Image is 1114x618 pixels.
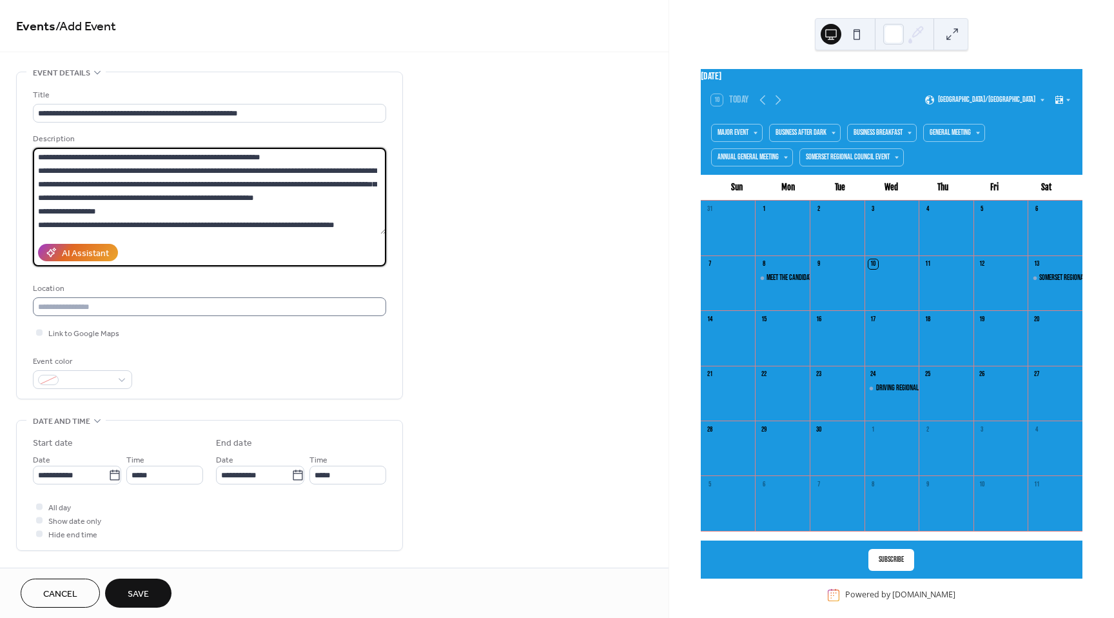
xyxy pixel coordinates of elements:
span: All day [48,501,71,515]
span: Date [33,454,50,467]
span: Time [126,454,144,467]
span: Date and time [33,415,90,428]
div: Sun [711,175,763,201]
div: Wed [866,175,917,201]
div: Location [33,282,384,295]
div: 30 [814,424,823,434]
div: 16 [814,314,823,324]
div: 7 [814,479,823,489]
div: 19 [977,314,987,324]
div: 6 [1031,204,1041,214]
span: [GEOGRAPHIC_DATA]/[GEOGRAPHIC_DATA] [938,96,1035,104]
div: 21 [705,370,714,379]
div: 10 [868,259,878,269]
div: Meet the Candidates - Somerset 2025 [755,273,810,284]
div: 17 [868,314,878,324]
div: 1 [868,424,878,434]
div: 15 [759,314,768,324]
div: Start date [33,437,73,450]
div: 2 [814,204,823,214]
div: Sat [1021,175,1072,201]
div: 14 [705,314,714,324]
div: 11 [923,259,932,269]
a: Events [16,14,55,39]
span: Cancel [43,588,77,601]
div: Somerset Regional Council Ball [1028,273,1082,284]
div: 27 [1031,370,1041,379]
div: [DATE] [701,69,1082,85]
div: Powered by [845,590,955,601]
div: Driving Regional Growth - Queensland Country Tourism and Business Chamber Qld [865,383,919,394]
span: Hide end time [48,528,97,542]
span: Show date only [48,515,101,528]
button: AI Assistant [38,244,118,261]
div: 29 [759,424,768,434]
div: 3 [868,204,878,214]
div: Tue [814,175,866,201]
div: 5 [977,204,987,214]
div: 23 [814,370,823,379]
span: Link to Google Maps [48,327,119,341]
div: 10 [977,479,987,489]
div: 26 [977,370,987,379]
div: Thu [917,175,969,201]
div: 11 [1031,479,1041,489]
span: Date [216,454,233,467]
div: Driving Regional Growth - [GEOGRAPHIC_DATA] Country Tourism and Business Chamber Qld [876,383,1104,394]
div: 9 [923,479,932,489]
span: Event details [33,66,90,80]
div: 5 [705,479,714,489]
div: 25 [923,370,932,379]
div: 8 [868,479,878,489]
span: Time [309,454,327,467]
div: Meet the Candidates - [GEOGRAPHIC_DATA] 2025 [767,273,883,284]
div: 13 [1031,259,1041,269]
div: 9 [814,259,823,269]
div: 20 [1031,314,1041,324]
div: 18 [923,314,932,324]
div: 28 [705,424,714,434]
span: / Add Event [55,14,116,39]
div: 4 [923,204,932,214]
div: 2 [923,424,932,434]
a: [DOMAIN_NAME] [892,590,955,601]
div: 12 [977,259,987,269]
div: Fri [969,175,1021,201]
div: 31 [705,204,714,214]
div: 7 [705,259,714,269]
div: Mon [763,175,814,201]
div: Description [33,132,384,146]
div: 3 [977,424,987,434]
div: AI Assistant [62,247,109,261]
div: 1 [759,204,768,214]
span: Save [128,588,149,601]
button: Subscribe [868,549,914,571]
button: Save [105,579,171,608]
div: 6 [759,479,768,489]
div: 8 [759,259,768,269]
div: Event color [33,355,130,368]
div: Title [33,88,384,102]
span: Recurring event [33,566,101,580]
div: 24 [868,370,878,379]
div: End date [216,437,252,450]
button: Cancel [21,579,100,608]
div: 22 [759,370,768,379]
div: 4 [1031,424,1041,434]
